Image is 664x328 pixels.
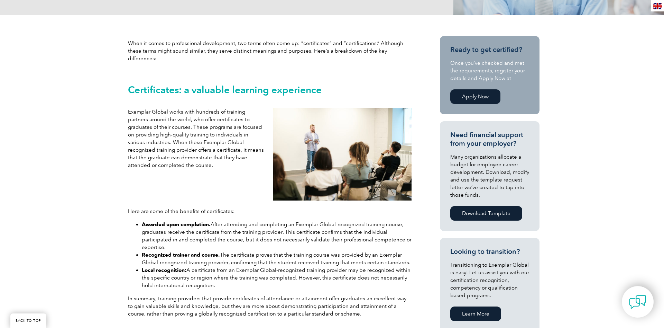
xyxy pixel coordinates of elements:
[450,59,529,82] p: Once you’ve checked and met the requirements, register your details and Apply Now at
[142,267,186,273] strong: Local recognition:
[128,39,412,62] p: When it comes to professional development, two terms often come up: “certificates” and “certifica...
[128,295,412,318] p: In summary, training providers that provide certificates of attendance or attainment offer gradua...
[142,221,211,228] strong: Awarded upon completion.
[10,313,46,328] a: BACK TO TOP
[142,266,412,289] li: A certificate from an Exemplar Global-recognized training provider may be recognized within the s...
[450,45,529,54] h3: Ready to get certified?
[128,84,412,95] h2: Certificates: a valuable learning experience
[450,131,529,148] h3: Need financial support from your employer?
[450,153,529,199] p: Many organizations allocate a budget for employee career development. Download, modify and use th...
[142,252,220,258] strong: Recognized trainer and course.
[450,206,522,221] a: Download Template
[450,247,529,256] h3: Looking to transition?
[653,3,662,9] img: en
[142,251,412,266] li: The certificate proves that the training course was provided by an Exemplar Global-recognized tra...
[128,207,412,215] p: Here are some of the benefits of certificates:
[128,108,266,169] p: Exemplar Global works with hundreds of training partners around the world, who offer certificates...
[450,89,500,104] a: Apply Now
[142,221,412,251] li: After attending and completing an Exemplar Global-recognized training course, graduates receive t...
[273,108,412,201] img: training techniques
[450,307,501,321] a: Learn More
[450,261,529,299] p: Transitioning to Exemplar Global is easy! Let us assist you with our certification recognition, c...
[629,293,646,311] img: contact-chat.png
